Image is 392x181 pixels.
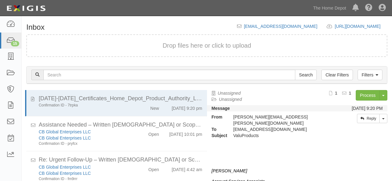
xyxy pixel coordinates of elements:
div: Open [148,129,159,137]
i: [PERSON_NAME] [212,168,247,173]
h1: Inbox [26,23,45,31]
b: 1 [349,91,351,96]
strong: From [207,114,229,120]
div: [DATE] 10:01 pm [169,129,202,137]
input: Search [295,70,317,80]
a: [EMAIL_ADDRESS][DOMAIN_NAME] [244,24,317,29]
div: [DATE] 9:20 PM [352,105,383,111]
a: Unassigned [219,97,242,102]
a: Filters [358,70,382,80]
a: CB Global Enterprises LLC [39,171,91,176]
div: 15 [11,41,19,46]
a: The Home Depot [310,2,349,14]
a: CB Global Enterprises LLC [39,129,91,134]
div: ValuProducts [229,132,338,139]
strong: Message [212,106,230,111]
img: logo-5460c22ac91f19d4615b14bd174203de0afe785f0fc80cf4dbbc73dc1793850b.png [5,3,47,14]
div: Confirmation ID - 7trpka [39,103,130,108]
strong: To [207,126,229,132]
div: 2025-2026_Certificates_Home_Depot_Product_Authority_LLC-ValuProducts.pdf [39,95,202,103]
div: [DATE] 9:20 pm [172,103,202,111]
a: Clear Filters [321,70,353,80]
b: 1 [335,91,337,96]
a: CB Global Enterprises LLC [39,136,91,140]
strong: Subject [207,132,229,139]
a: Reply [357,114,380,123]
a: CB Global Enterprises LLC [39,165,91,170]
div: [PERSON_NAME][EMAIL_ADDRESS][PERSON_NAME][DOMAIN_NAME] [229,114,338,126]
div: Re: Urgent Follow-Up – Written Contract or Scope of Work Needed for COI [39,156,202,164]
a: Unassigned [218,91,241,96]
button: Drop files here or click to upload [163,41,251,50]
div: New [150,103,159,111]
a: [URL][DOMAIN_NAME] [335,24,387,29]
div: Assistance Needed – Written Contract or Scope of Work for COI (Home Depot Onboarding) [39,121,202,129]
a: Process [356,90,380,101]
div: Open [148,164,159,173]
div: [DATE] 4:42 am [172,164,202,173]
div: inbox@thdmerchandising.complianz.com [229,126,338,132]
div: Confirmation ID - pryfcx [39,141,130,146]
input: Search [43,70,295,80]
i: Help Center - Complianz [365,4,372,12]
